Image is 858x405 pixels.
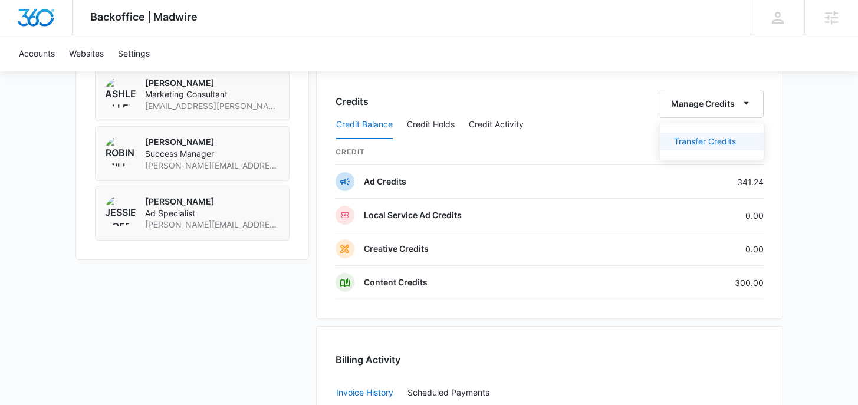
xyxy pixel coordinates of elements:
[364,176,406,187] p: Ad Credits
[639,140,764,165] th: Remaining
[12,35,62,71] a: Accounts
[407,388,494,397] div: Scheduled Payments
[90,11,198,23] span: Backoffice | Madwire
[364,209,462,221] p: Local Service Ad Credits
[105,196,136,226] img: Jessie Hoerr
[145,88,280,100] span: Marketing Consultant
[639,165,764,199] td: 341.24
[336,140,639,165] th: credit
[62,35,111,71] a: Websites
[336,111,393,139] button: Credit Balance
[469,111,524,139] button: Credit Activity
[145,208,280,219] span: Ad Specialist
[336,94,369,108] h3: Credits
[145,196,280,208] p: [PERSON_NAME]
[336,353,764,367] h3: Billing Activity
[111,35,157,71] a: Settings
[145,160,280,172] span: [PERSON_NAME][EMAIL_ADDRESS][PERSON_NAME][DOMAIN_NAME]
[639,199,764,232] td: 0.00
[105,136,136,167] img: Robin Mills
[145,148,280,160] span: Success Manager
[145,77,280,89] p: [PERSON_NAME]
[660,133,764,150] button: Transfer Credits
[407,111,455,139] button: Credit Holds
[105,77,136,108] img: Ashleigh Allen
[364,243,429,255] p: Creative Credits
[364,276,428,288] p: Content Credits
[674,137,736,146] div: Transfer Credits
[145,219,280,231] span: [PERSON_NAME][EMAIL_ADDRESS][PERSON_NAME][DOMAIN_NAME]
[639,232,764,266] td: 0.00
[145,100,280,112] span: [EMAIL_ADDRESS][PERSON_NAME][DOMAIN_NAME]
[639,266,764,299] td: 300.00
[145,136,280,148] p: [PERSON_NAME]
[659,90,764,118] button: Manage Credits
